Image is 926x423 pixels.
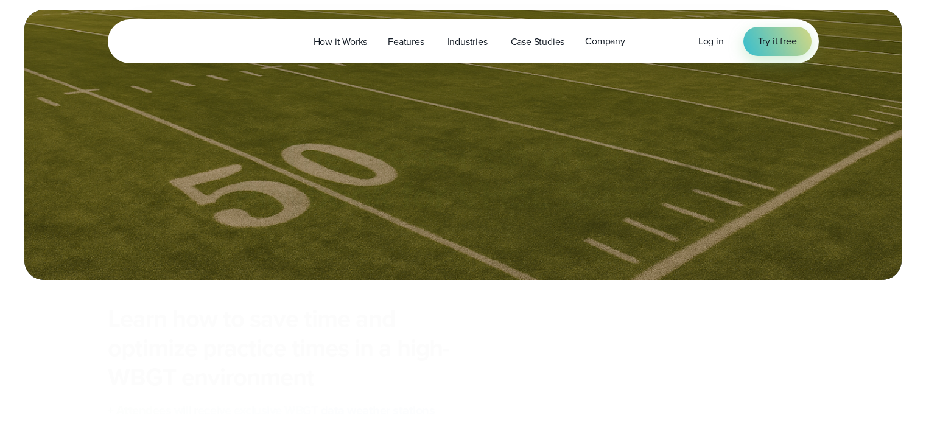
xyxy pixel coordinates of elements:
span: How it Works [314,35,368,49]
span: Log in [698,34,724,48]
span: Features [388,35,424,49]
a: How it Works [303,29,378,54]
a: Try it free [743,27,812,56]
span: Try it free [758,34,797,49]
a: Log in [698,34,724,49]
span: Industries [447,35,488,49]
a: Case Studies [500,29,575,54]
span: Case Studies [511,35,565,49]
span: Company [585,34,625,49]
